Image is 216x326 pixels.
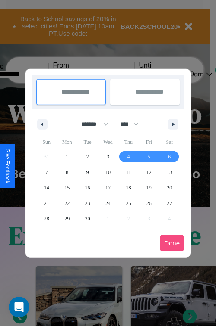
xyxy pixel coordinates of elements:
[57,149,77,165] button: 1
[64,196,70,211] span: 22
[98,165,118,180] button: 10
[139,180,159,196] button: 19
[85,211,90,227] span: 30
[139,149,159,165] button: 5
[86,165,89,180] span: 9
[57,180,77,196] button: 15
[57,196,77,211] button: 22
[159,180,180,196] button: 20
[139,196,159,211] button: 26
[44,211,49,227] span: 28
[86,149,89,165] span: 2
[98,149,118,165] button: 3
[77,149,98,165] button: 2
[118,180,139,196] button: 18
[160,235,184,251] button: Done
[146,180,152,196] span: 19
[66,165,68,180] span: 8
[146,196,152,211] span: 26
[118,196,139,211] button: 25
[77,165,98,180] button: 9
[126,165,131,180] span: 11
[148,149,150,165] span: 5
[168,149,171,165] span: 6
[126,180,131,196] span: 18
[36,165,57,180] button: 7
[167,180,172,196] span: 20
[45,165,48,180] span: 7
[167,165,172,180] span: 13
[98,135,118,149] span: Wed
[36,196,57,211] button: 21
[77,211,98,227] button: 30
[9,297,29,317] iframe: Intercom live chat
[105,196,111,211] span: 24
[66,149,68,165] span: 1
[118,149,139,165] button: 4
[98,180,118,196] button: 17
[77,196,98,211] button: 23
[159,149,180,165] button: 6
[139,165,159,180] button: 12
[159,196,180,211] button: 27
[57,135,77,149] span: Mon
[139,135,159,149] span: Fri
[44,196,49,211] span: 21
[57,211,77,227] button: 29
[98,196,118,211] button: 24
[105,180,111,196] span: 17
[118,135,139,149] span: Thu
[159,135,180,149] span: Sat
[64,180,70,196] span: 15
[64,211,70,227] span: 29
[36,211,57,227] button: 28
[107,149,109,165] span: 3
[127,149,130,165] span: 4
[36,180,57,196] button: 14
[118,165,139,180] button: 11
[85,180,90,196] span: 16
[57,165,77,180] button: 8
[159,165,180,180] button: 13
[85,196,90,211] span: 23
[105,165,111,180] span: 10
[77,135,98,149] span: Tue
[44,180,49,196] span: 14
[36,135,57,149] span: Sun
[4,149,10,183] div: Give Feedback
[126,196,131,211] span: 25
[77,180,98,196] button: 16
[167,196,172,211] span: 27
[146,165,152,180] span: 12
